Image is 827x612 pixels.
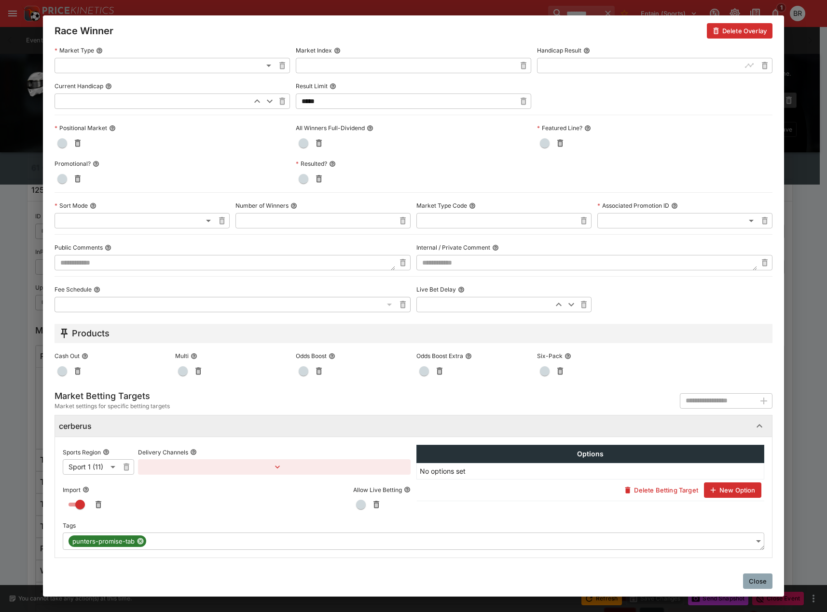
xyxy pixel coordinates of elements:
button: Market Type Code [469,202,476,209]
button: All Winners Full-Dividend [367,125,373,132]
p: Sports Region [63,448,101,456]
button: Market Index [334,47,341,54]
p: Featured Line? [537,124,582,132]
p: Six-Pack [537,352,563,360]
button: Promotional? [93,160,99,167]
button: Allow Live Betting [404,486,411,493]
span: punters-promise-tab [69,537,138,546]
p: Odds Boost Extra [416,352,463,360]
h4: Race Winner [55,25,113,37]
p: Cash Out [55,352,80,360]
p: Handicap Result [537,46,581,54]
button: Number of Winners [290,202,297,209]
p: Internal / Private Comment [416,243,490,252]
p: Fee Schedule [55,285,92,293]
button: Internal / Private Comment [492,244,499,251]
button: Fee Schedule [94,286,100,293]
button: Market Type [96,47,103,54]
button: Multi [191,353,197,359]
h6: cerberus [59,421,92,431]
p: Delivery Channels [138,448,188,456]
button: Import [83,486,89,493]
button: Current Handicap [105,83,112,90]
p: Allow Live Betting [353,486,402,494]
button: Close [743,573,772,589]
p: Live Bet Delay [416,285,456,293]
button: Delete Betting Target [619,482,703,498]
button: Odds Boost Extra [465,353,472,359]
button: Odds Boost [329,353,335,359]
h5: Market Betting Targets [55,390,170,401]
p: Market Type Code [416,201,467,210]
p: Positional Market [55,124,107,132]
button: Associated Promotion ID [671,202,678,209]
button: Resulted? [329,160,336,167]
p: Odds Boost [296,352,327,360]
span: Market settings for specific betting targets [55,401,170,411]
button: Live Bet Delay [458,286,465,293]
button: Delete Overlay [707,23,772,39]
p: Tags [63,521,76,530]
button: Public Comments [105,244,111,251]
div: Sport 1 (11) [63,459,119,475]
button: Cash Out [82,353,88,359]
p: All Winners Full-Dividend [296,124,365,132]
button: Delivery Channels [190,449,197,455]
button: Sort Mode [90,202,96,209]
p: Number of Winners [235,201,289,210]
p: Market Type [55,46,94,54]
p: Associated Promotion ID [597,201,669,210]
th: Options [417,445,764,463]
button: Handicap Result [583,47,590,54]
p: Multi [175,352,189,360]
p: Promotional? [55,160,91,168]
button: New Option [704,482,761,498]
p: Resulted? [296,160,327,168]
p: Public Comments [55,243,103,252]
button: Positional Market [109,125,116,132]
p: Sort Mode [55,201,88,210]
p: Import [63,486,81,494]
p: Market Index [296,46,332,54]
p: Current Handicap [55,82,103,90]
button: Featured Line? [584,125,591,132]
button: Six-Pack [565,353,571,359]
button: Result Limit [330,83,336,90]
div: punters-promise-tab [69,535,146,547]
p: Result Limit [296,82,328,90]
td: No options set [417,463,764,479]
button: Sports Region [103,449,110,455]
h5: Products [72,328,110,339]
